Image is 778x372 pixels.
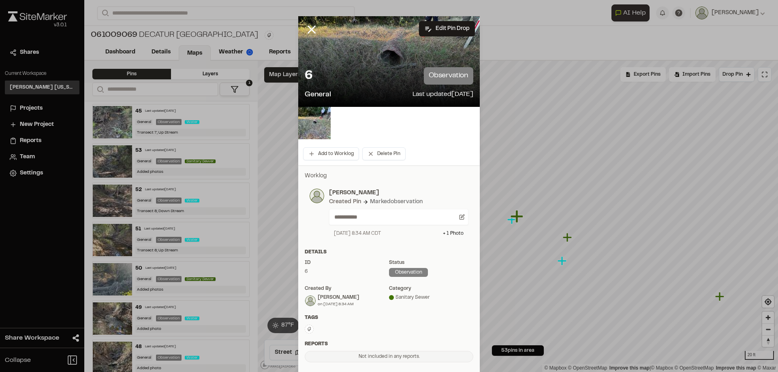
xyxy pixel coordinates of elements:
div: Created Pin [329,198,361,206]
p: Worklog [305,172,473,181]
div: 6 [305,268,389,275]
div: + 1 Photo [443,230,464,237]
p: General [305,89,331,100]
button: Delete Pin [362,147,406,160]
div: Not included in any reports. [305,351,473,362]
div: [DATE] 8:34 AM CDT [334,230,381,237]
div: Status [389,259,473,266]
div: Marked observation [370,198,423,206]
div: on [DATE] 8:34 AM [318,301,359,307]
button: Add to Worklog [303,147,359,160]
div: Tags [305,314,473,321]
p: observation [424,67,473,85]
div: observation [389,268,428,277]
div: Sanitary Sewer [389,294,473,301]
div: category [389,285,473,292]
div: ID [305,259,389,266]
div: Details [305,249,473,256]
img: photo [310,189,324,203]
p: 6 [305,68,313,84]
div: [PERSON_NAME] [318,294,359,301]
img: Matthew Ontiveros [305,295,316,306]
p: Last updated [DATE] [413,89,473,100]
div: Created by [305,285,389,292]
img: file [298,107,331,139]
p: [PERSON_NAME] [329,189,468,198]
button: Edit Tags [305,325,314,334]
div: Reports [305,340,473,348]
